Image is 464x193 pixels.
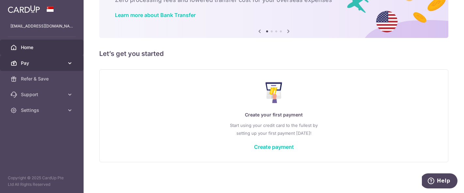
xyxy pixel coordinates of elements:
p: Create your first payment [113,111,435,119]
span: Support [21,91,64,98]
h5: Let’s get you started [99,48,448,59]
p: [EMAIL_ADDRESS][DOMAIN_NAME] [10,23,73,29]
span: Settings [21,107,64,114]
span: Pay [21,60,64,66]
img: CardUp [8,5,40,13]
iframe: Opens a widget where you can find more information [422,173,457,190]
span: Home [21,44,64,51]
a: Learn more about Bank Transfer [115,12,196,18]
p: Start using your credit card to the fullest by setting up your first payment [DATE]! [113,121,435,137]
img: Make Payment [265,82,282,103]
a: Create payment [254,144,294,150]
span: Refer & Save [21,76,64,82]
